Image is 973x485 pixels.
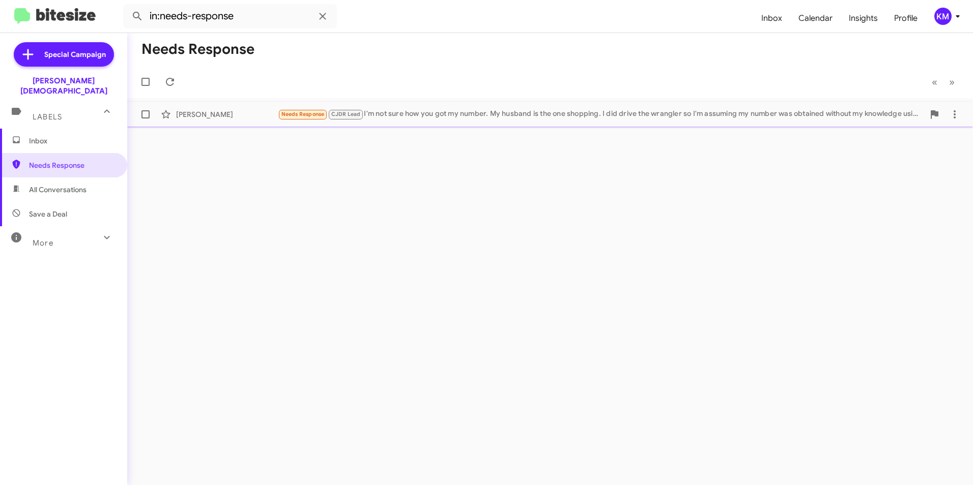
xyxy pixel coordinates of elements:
[33,238,53,248] span: More
[886,4,926,33] a: Profile
[926,72,961,93] nav: Page navigation example
[934,8,952,25] div: KM
[29,136,116,146] span: Inbox
[29,160,116,170] span: Needs Response
[141,41,254,57] h1: Needs Response
[29,209,67,219] span: Save a Deal
[943,72,961,93] button: Next
[33,112,62,122] span: Labels
[281,111,325,117] span: Needs Response
[29,185,87,195] span: All Conversations
[278,108,924,120] div: I'm not sure how you got my number. My husband is the one shopping. I did drive the wrangler so I...
[14,42,114,67] a: Special Campaign
[44,49,106,59] span: Special Campaign
[753,4,790,33] a: Inbox
[790,4,841,33] a: Calendar
[926,8,962,25] button: KM
[949,76,955,88] span: »
[926,72,943,93] button: Previous
[932,76,937,88] span: «
[841,4,886,33] a: Insights
[331,111,361,117] span: CJDR Lead
[123,4,337,28] input: Search
[176,109,278,119] div: [PERSON_NAME]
